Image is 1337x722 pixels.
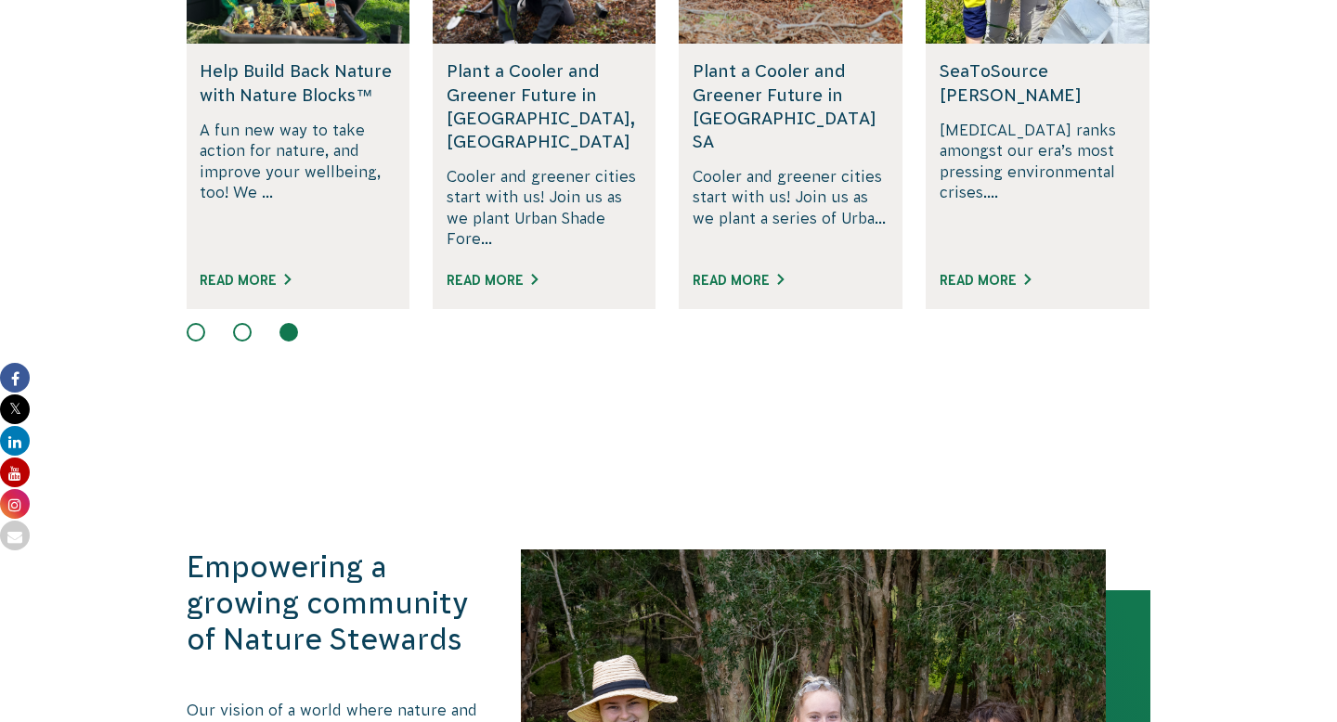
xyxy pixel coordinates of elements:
h5: Plant a Cooler and Greener Future in [GEOGRAPHIC_DATA] SA [693,59,889,153]
p: A fun new way to take action for nature, and improve your wellbeing, too! We ... [200,120,396,250]
a: Read More [940,273,1031,288]
a: Read More [693,273,784,288]
a: Read More [447,273,538,288]
a: Read More [200,273,291,288]
h5: Plant a Cooler and Greener Future in [GEOGRAPHIC_DATA], [GEOGRAPHIC_DATA] [447,59,643,153]
p: Cooler and greener cities start with us! Join us as we plant a series of Urba... [693,166,889,250]
p: [MEDICAL_DATA] ranks amongst our era’s most pressing environmental crises.... [940,120,1136,250]
h5: SeaToSource [PERSON_NAME] [940,59,1136,106]
h3: Empowering a growing community of Nature Stewards [187,549,482,658]
h5: Help Build Back Nature with Nature Blocks™ [200,59,396,106]
p: Cooler and greener cities start with us! Join us as we plant Urban Shade Fore... [447,166,643,250]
